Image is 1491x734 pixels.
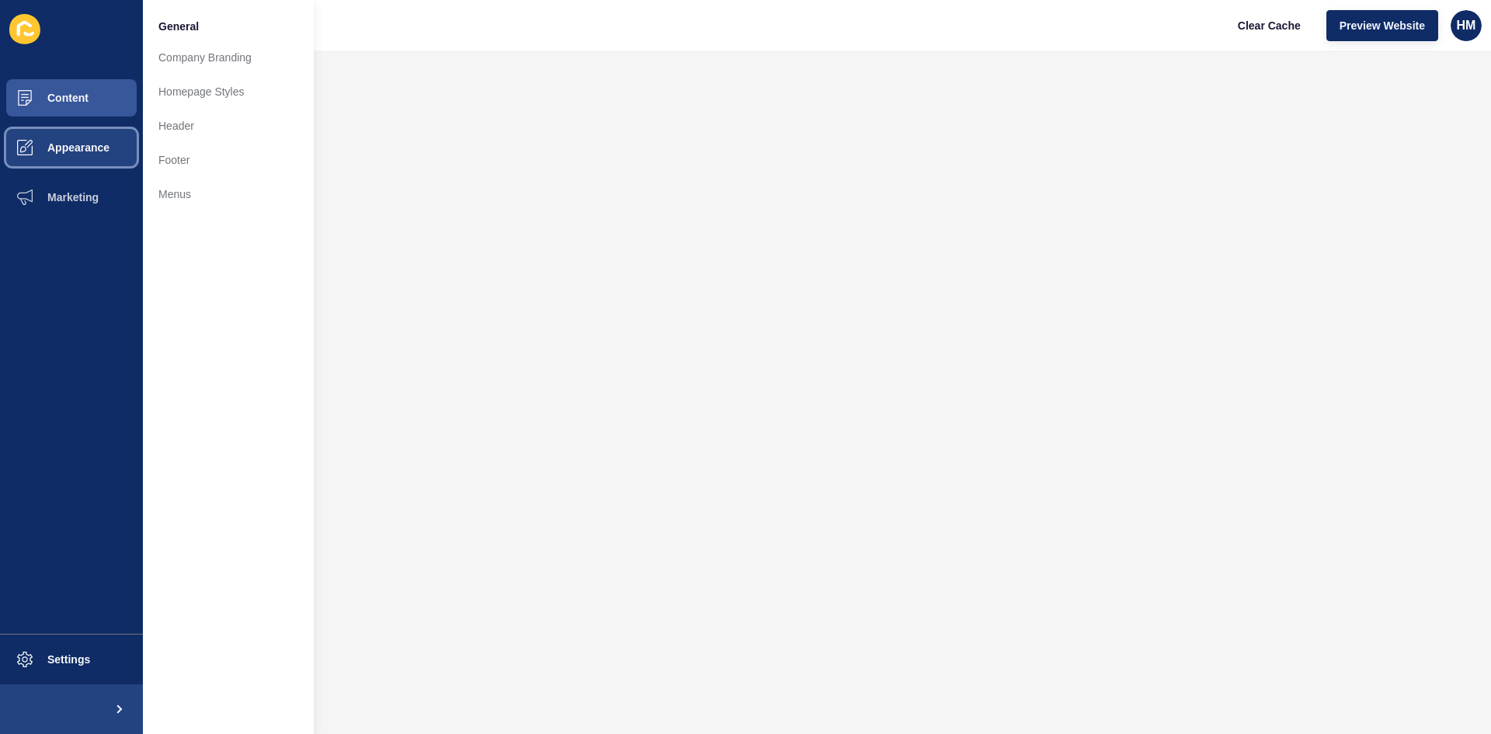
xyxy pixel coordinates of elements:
span: HM [1457,18,1476,33]
span: Preview Website [1340,18,1425,33]
span: Clear Cache [1238,18,1301,33]
a: Company Branding [143,40,314,75]
button: Clear Cache [1225,10,1314,41]
a: Header [143,109,314,143]
span: General [158,19,199,34]
a: Footer [143,143,314,177]
a: Homepage Styles [143,75,314,109]
button: Preview Website [1326,10,1438,41]
a: Menus [143,177,314,211]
